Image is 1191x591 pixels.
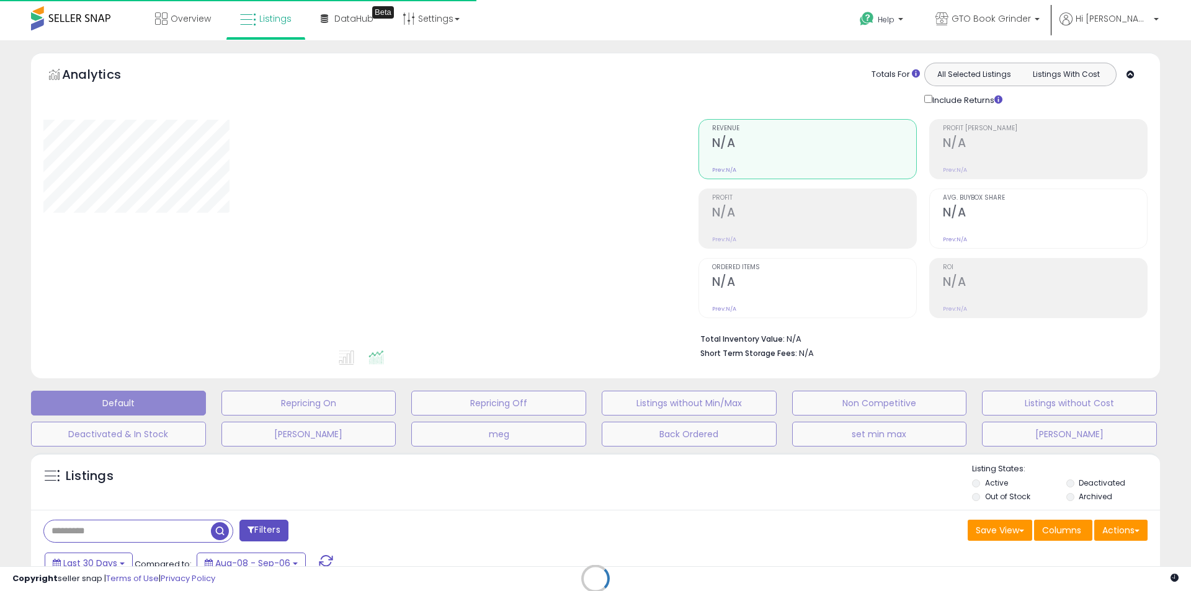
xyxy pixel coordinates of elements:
small: Prev: N/A [943,236,967,243]
small: Prev: N/A [712,166,736,174]
b: Total Inventory Value: [700,334,785,344]
strong: Copyright [12,572,58,584]
h2: N/A [943,205,1147,222]
button: Default [31,391,206,415]
small: Prev: N/A [943,166,967,174]
span: DataHub [334,12,373,25]
span: Revenue [712,125,916,132]
button: All Selected Listings [928,66,1020,82]
span: Help [878,14,894,25]
span: Profit [PERSON_NAME] [943,125,1147,132]
i: Get Help [859,11,875,27]
button: Deactivated & In Stock [31,422,206,447]
h2: N/A [712,205,916,222]
span: Ordered Items [712,264,916,271]
span: GTO Book Grinder [952,12,1031,25]
button: Listings without Cost [982,391,1157,415]
h2: N/A [712,136,916,153]
span: Hi [PERSON_NAME] [1076,12,1150,25]
button: Repricing On [221,391,396,415]
div: Totals For [872,69,920,81]
small: Prev: N/A [943,305,967,313]
small: Prev: N/A [712,305,736,313]
button: Listings With Cost [1020,66,1112,82]
button: [PERSON_NAME] [982,422,1157,447]
span: Avg. Buybox Share [943,195,1147,202]
button: Repricing Off [411,391,586,415]
div: Tooltip anchor [372,6,394,19]
span: Profit [712,195,916,202]
a: Help [850,2,916,40]
button: Listings without Min/Max [602,391,777,415]
a: Hi [PERSON_NAME] [1059,12,1159,40]
h5: Analytics [62,66,145,86]
button: meg [411,422,586,447]
div: seller snap | | [12,573,215,585]
h2: N/A [943,136,1147,153]
div: Include Returns [915,92,1017,107]
li: N/A [700,331,1138,345]
h2: N/A [712,275,916,291]
span: ROI [943,264,1147,271]
button: Back Ordered [602,422,777,447]
small: Prev: N/A [712,236,736,243]
button: [PERSON_NAME] [221,422,396,447]
button: set min max [792,422,967,447]
span: Listings [259,12,292,25]
button: Non Competitive [792,391,967,415]
span: N/A [799,347,814,359]
span: Overview [171,12,211,25]
b: Short Term Storage Fees: [700,348,797,358]
h2: N/A [943,275,1147,291]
